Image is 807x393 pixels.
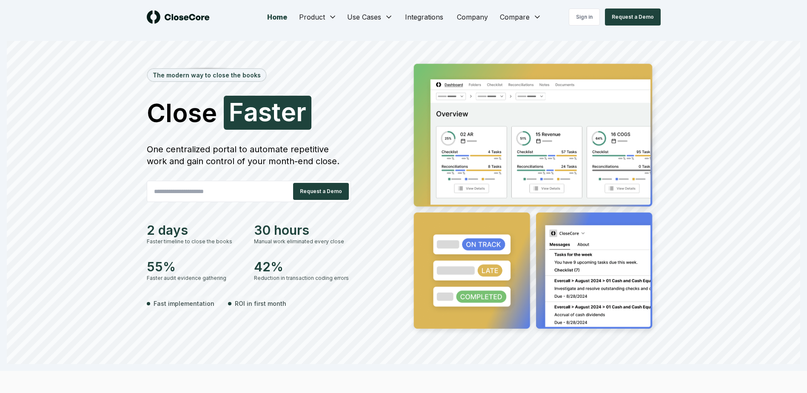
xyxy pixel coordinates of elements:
button: Request a Demo [293,183,349,200]
span: t [272,99,281,125]
button: Use Cases [342,9,398,26]
button: Compare [495,9,547,26]
div: Reduction in transaction coding errors [254,274,351,282]
img: Jumbotron [407,58,661,338]
div: Manual work eliminated every close [254,238,351,245]
span: s [258,99,272,125]
div: The modern way to close the books [148,69,266,81]
span: Use Cases [347,12,381,22]
span: ROI in first month [235,299,286,308]
button: Request a Demo [605,9,661,26]
a: Sign in [569,9,600,26]
span: Product [299,12,325,22]
div: 2 days [147,222,244,238]
span: Fast implementation [154,299,214,308]
span: r [296,99,306,125]
span: a [244,99,258,125]
span: Compare [500,12,530,22]
img: logo [147,10,210,24]
a: Company [450,9,495,26]
span: F [229,99,244,125]
a: Home [260,9,294,26]
button: Product [294,9,342,26]
span: Close [147,100,217,125]
div: Faster timeline to close the books [147,238,244,245]
div: 30 hours [254,222,351,238]
a: Integrations [398,9,450,26]
div: 42% [254,259,351,274]
div: Faster audit evidence gathering [147,274,244,282]
div: One centralized portal to automate repetitive work and gain control of your month-end close. [147,143,351,167]
span: e [281,99,296,125]
div: 55% [147,259,244,274]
